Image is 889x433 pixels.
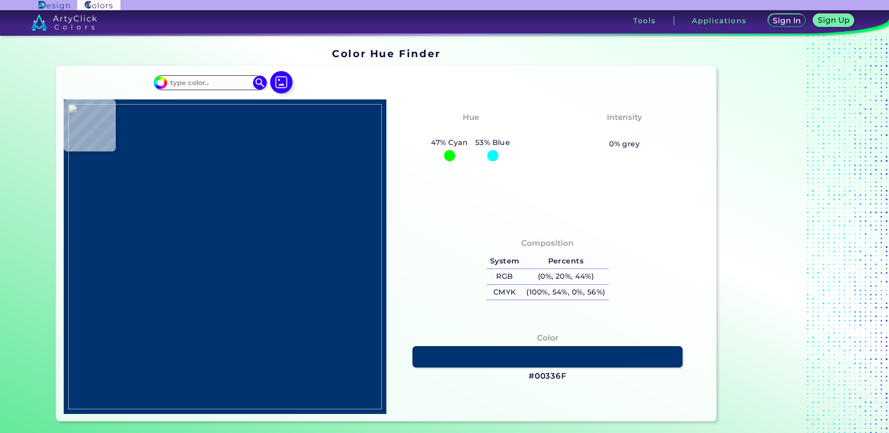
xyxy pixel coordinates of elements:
[607,111,642,124] h4: Intensity
[463,111,479,124] h4: Hue
[253,76,267,90] img: icon search
[609,138,640,150] h5: 0% grey
[31,14,97,31] img: logo_artyclick_colors_white.svg
[270,71,292,93] img: icon picture
[819,17,848,24] h5: Sign Up
[770,15,804,26] a: Sign In
[604,125,645,137] h3: Vibrant
[537,331,558,345] h4: Color
[692,17,746,24] h3: Applications
[486,285,523,300] h5: CMYK
[529,371,567,382] h3: #00336F
[428,137,471,149] h5: 47% Cyan
[39,1,70,10] img: ArtyClick Design logo
[486,269,523,284] h5: RGB
[521,236,574,250] h4: Composition
[167,77,253,89] input: type color..
[523,285,609,300] h5: (100%, 54%, 0%, 56%)
[68,104,382,409] img: 2134633d-e81d-4ebb-9a7f-9826ffedc226
[332,46,440,60] h1: Color Hue Finder
[471,137,514,149] h5: 53% Blue
[774,17,799,24] h5: Sign In
[523,254,609,269] h5: Percents
[444,125,497,137] h3: Cyan-Blue
[633,17,656,24] h3: Tools
[816,15,852,26] a: Sign Up
[486,254,523,269] h5: System
[523,269,609,284] h5: (0%, 20%, 44%)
